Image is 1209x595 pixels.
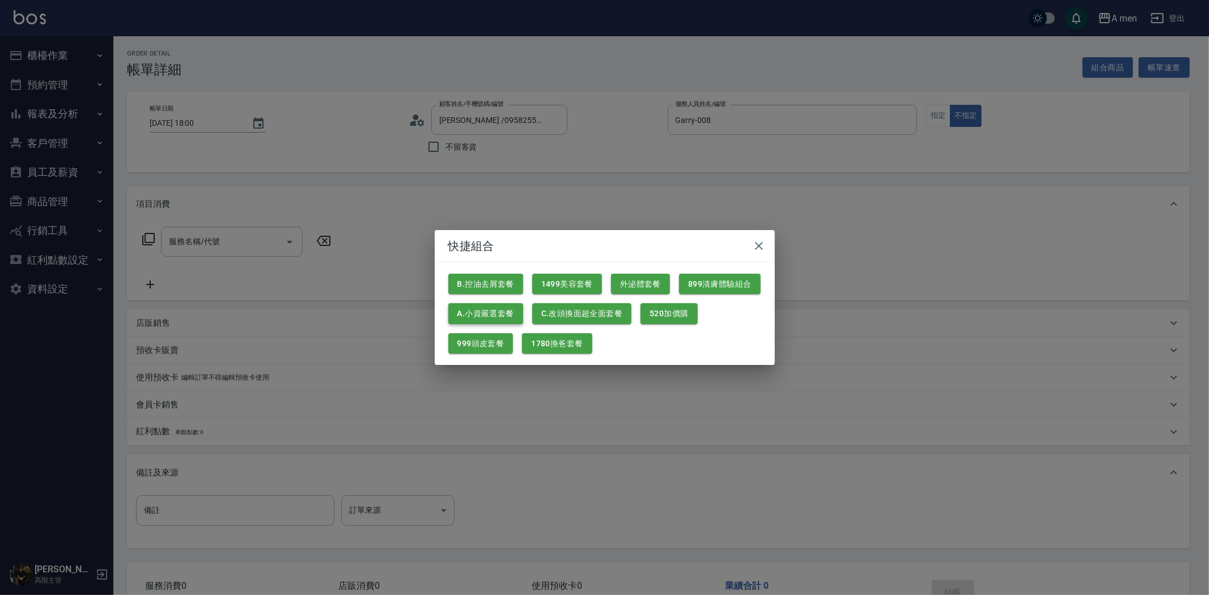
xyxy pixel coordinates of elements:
button: A.小資嚴選套餐 [448,303,523,324]
button: 520加價購 [640,303,697,324]
button: 1499美容套餐 [532,274,602,295]
button: B.控油去屑套餐 [448,274,523,295]
h2: 快捷組合 [435,230,775,262]
button: 999頭皮套餐 [448,333,514,354]
button: C.改頭換面超全面套餐 [532,303,631,324]
button: 1780換爸套餐 [522,333,592,354]
button: 899清膚體驗組合 [679,274,761,295]
button: 外泌體套餐 [611,274,670,295]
